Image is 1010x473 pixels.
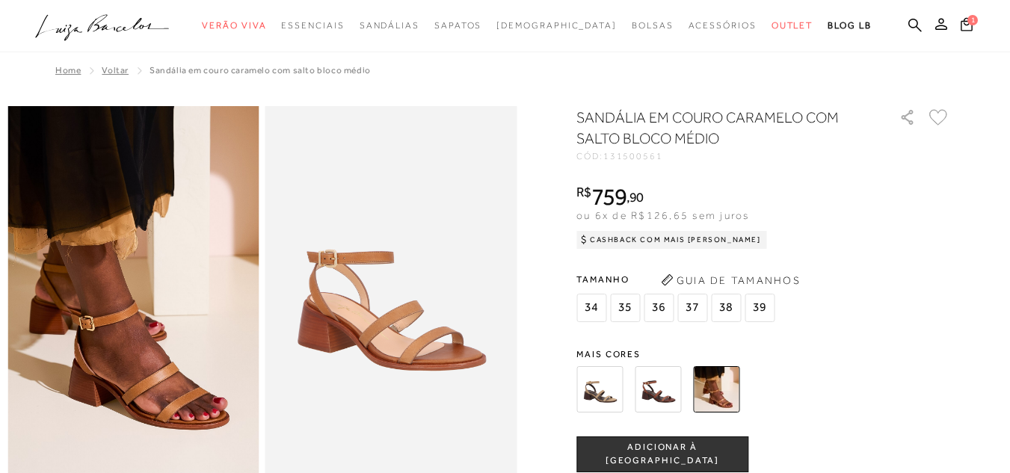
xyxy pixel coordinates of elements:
a: noSubCategoriesText [434,12,481,40]
span: Sandálias [360,20,419,31]
span: Essenciais [281,20,344,31]
span: BLOG LB [828,20,871,31]
a: noSubCategoriesText [496,12,617,40]
span: Bolsas [632,20,674,31]
span: 90 [629,189,644,205]
span: SANDÁLIA EM COURO CARAMELO COM SALTO BLOCO MÉDIO [150,65,371,75]
span: Acessórios [689,20,757,31]
div: Cashback com Mais [PERSON_NAME] [576,231,767,249]
span: 1 [967,15,978,25]
a: noSubCategoriesText [772,12,813,40]
a: noSubCategoriesText [360,12,419,40]
h1: SANDÁLIA EM COURO CARAMELO COM SALTO BLOCO MÉDIO [576,107,857,149]
button: 1 [956,16,977,37]
span: Tamanho [576,268,778,291]
span: 34 [576,294,606,322]
img: SANDÁLIA EM CAMURÇA BEGE FENDI COM SALTO BLOCO MÉDIO [576,366,623,412]
span: 759 [591,183,626,210]
span: 36 [644,294,674,322]
i: , [626,191,644,204]
span: 39 [745,294,775,322]
a: noSubCategoriesText [202,12,266,40]
span: 37 [677,294,707,322]
span: Outlet [772,20,813,31]
img: SANDÁLIA EM COURO CAFÉ COM SALTO BLOCO MÉDIO [635,366,681,412]
a: Voltar [102,65,129,75]
span: 131500561 [603,151,663,161]
span: [DEMOGRAPHIC_DATA] [496,20,617,31]
button: ADICIONAR À [GEOGRAPHIC_DATA] [576,436,748,472]
span: Mais cores [576,350,950,359]
a: BLOG LB [828,12,871,40]
span: Verão Viva [202,20,266,31]
a: noSubCategoriesText [281,12,344,40]
i: R$ [576,185,591,199]
span: 38 [711,294,741,322]
span: ADICIONAR À [GEOGRAPHIC_DATA] [577,441,748,467]
img: SANDÁLIA EM COURO CARAMELO COM SALTO BLOCO MÉDIO [693,366,739,412]
a: noSubCategoriesText [632,12,674,40]
span: ou 6x de R$126,65 sem juros [576,209,749,221]
button: Guia de Tamanhos [656,268,805,292]
a: noSubCategoriesText [689,12,757,40]
a: Home [55,65,81,75]
div: CÓD: [576,152,875,161]
span: Sapatos [434,20,481,31]
span: 35 [610,294,640,322]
